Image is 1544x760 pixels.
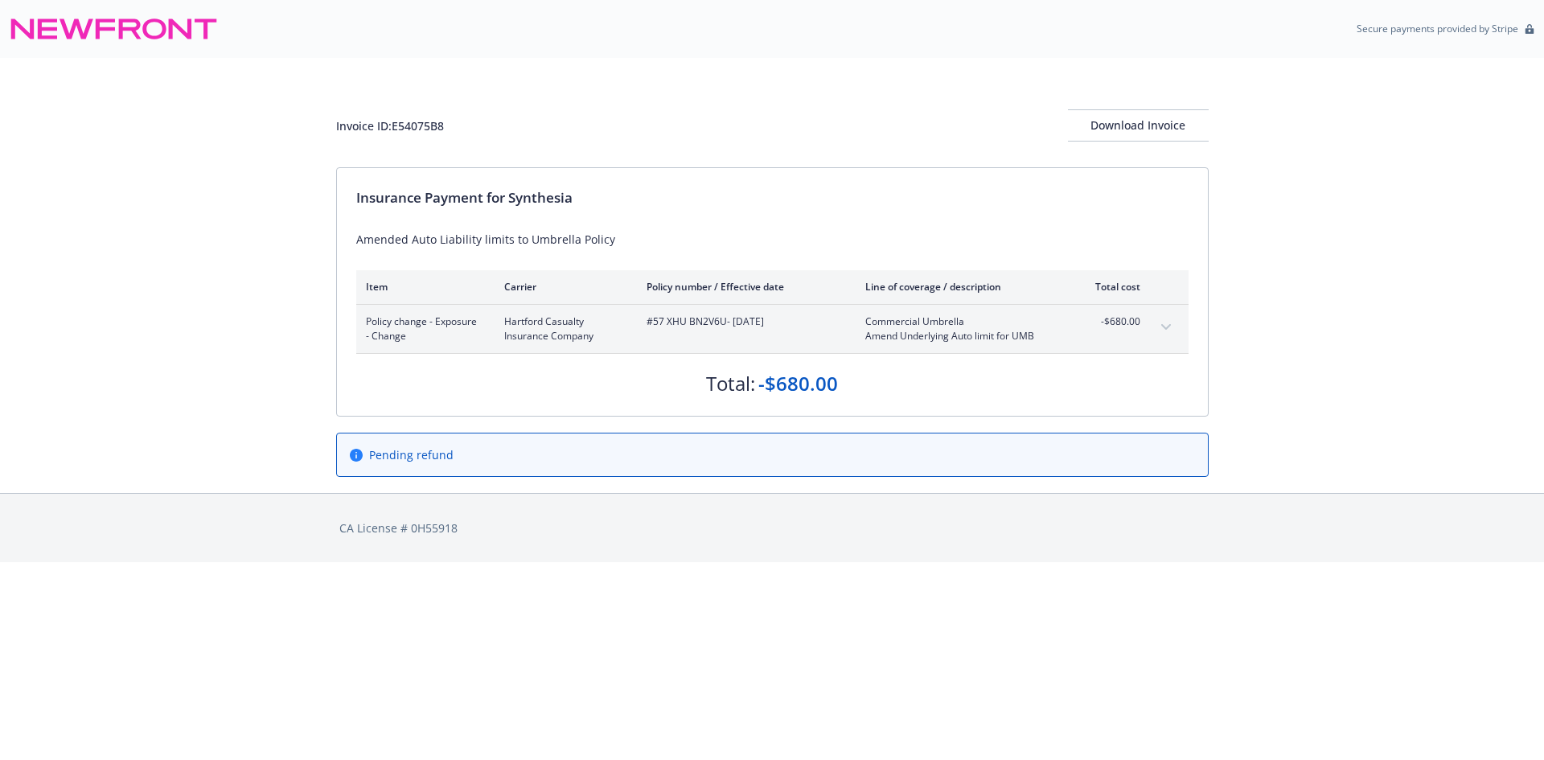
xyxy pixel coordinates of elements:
span: Amend Underlying Auto limit for UMB [865,329,1054,343]
div: Line of coverage / description [865,280,1054,294]
div: -$680.00 [758,370,838,397]
span: Hartford Casualty Insurance Company [504,314,621,343]
div: Total cost [1080,280,1140,294]
div: Carrier [504,280,621,294]
div: Item [366,280,478,294]
p: Secure payments provided by Stripe [1357,22,1518,35]
div: Download Invoice [1068,110,1209,141]
div: CA License # 0H55918 [339,520,1205,536]
div: Policy number / Effective date [647,280,840,294]
span: Policy change - Exposure - Change [366,314,478,343]
div: Insurance Payment for Synthesia [356,187,1189,208]
div: Amended Auto Liability limits to Umbrella Policy [356,231,1189,248]
span: Commercial UmbrellaAmend Underlying Auto limit for UMB [865,314,1054,343]
span: #57 XHU BN2V6U - [DATE] [647,314,840,329]
div: Policy change - Exposure - ChangeHartford Casualty Insurance Company#57 XHU BN2V6U- [DATE]Commerc... [356,305,1189,353]
button: Download Invoice [1068,109,1209,142]
span: Commercial Umbrella [865,314,1054,329]
div: Invoice ID: E54075B8 [336,117,444,134]
div: Total: [706,370,755,397]
span: Pending refund [369,446,454,463]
